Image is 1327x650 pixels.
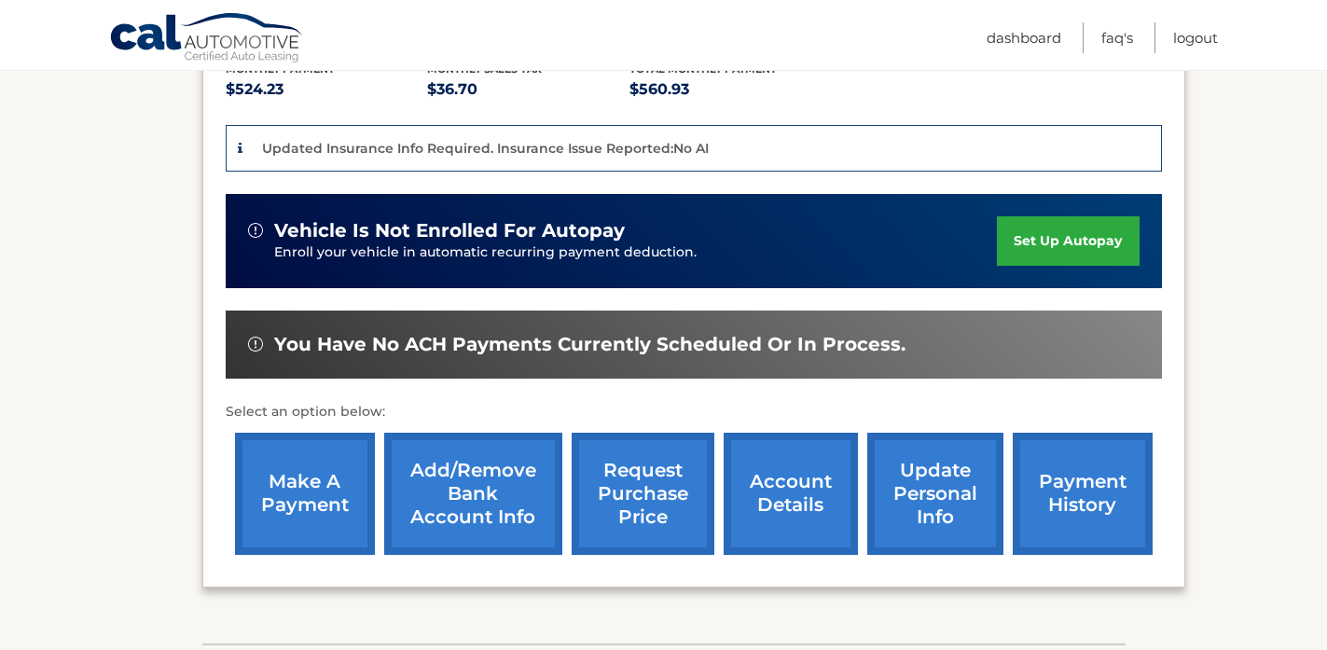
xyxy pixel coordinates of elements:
a: Cal Automotive [109,12,305,66]
a: make a payment [235,433,375,555]
a: update personal info [867,433,1003,555]
p: Updated Insurance Info Required. Insurance Issue Reported:No AI [262,140,709,157]
a: set up autopay [997,216,1139,266]
a: Dashboard [987,22,1061,53]
p: $36.70 [427,76,629,103]
p: Enroll your vehicle in automatic recurring payment deduction. [274,242,998,263]
a: Logout [1173,22,1218,53]
a: payment history [1013,433,1153,555]
p: $524.23 [226,76,428,103]
p: $560.93 [629,76,832,103]
a: Add/Remove bank account info [384,433,562,555]
a: account details [724,433,858,555]
img: alert-white.svg [248,337,263,352]
p: Select an option below: [226,401,1162,423]
span: vehicle is not enrolled for autopay [274,219,625,242]
a: request purchase price [572,433,714,555]
img: alert-white.svg [248,223,263,238]
a: FAQ's [1101,22,1133,53]
span: You have no ACH payments currently scheduled or in process. [274,333,905,356]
